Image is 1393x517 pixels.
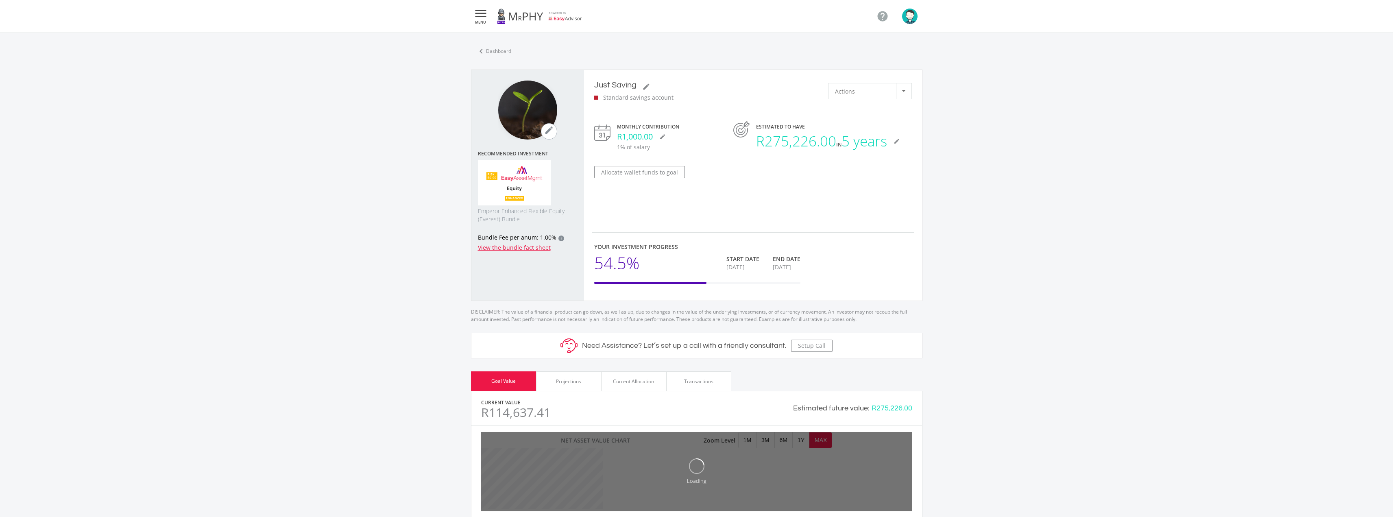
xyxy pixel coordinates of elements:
[582,341,787,350] h5: Need Assistance? Let’s set up a call with a friendly consultant.
[791,340,833,352] button: Setup Call
[659,133,666,140] i: mode_edit
[726,255,759,263] div: Start Date
[473,20,488,24] span: MENU
[478,244,551,251] a: View the bundle fact sheet
[471,301,922,323] p: DISCLAIMER: The value of a financial product can go down, as well as up, due to changes in the va...
[756,123,912,131] div: ESTIMATED TO HAVE
[642,83,650,91] i: mode_edit
[890,135,903,147] button: mode_edit
[478,233,578,243] div: Bundle Fee per anum: 1.00%
[594,93,674,102] div: Standard savings account
[594,124,610,141] img: calendar-icon.svg
[476,46,486,56] i: chevron_left
[617,131,717,143] div: R1,000.00
[558,236,564,241] div: i
[594,242,800,251] div: Your Investment Progress
[471,8,490,24] button:  MENU
[687,477,706,485] div: Loading
[473,9,488,18] i: 
[491,377,516,385] div: Goal Value
[793,403,870,414] div: Estimated future value:
[640,81,653,93] button: mode_edit
[481,399,521,406] label: Current Value
[613,378,654,385] div: Current Allocation
[836,141,841,148] span: in
[835,83,855,99] span: Actions
[617,143,717,151] p: 1% of salary
[902,9,918,24] img: avatar.png
[471,43,517,60] a: chevron_leftDashboard
[478,151,578,157] span: Recommended Investment
[594,80,637,90] p: Just Saving
[773,255,800,263] div: End Date
[594,166,685,178] button: Allocate wallet funds to goal
[872,403,912,414] div: R275,226.00
[481,406,551,419] div: R114,637.41
[726,263,759,271] div: [DATE]
[478,160,551,206] img: EMPBundle_EEquity.png
[556,378,581,385] div: Projections
[594,251,639,275] div: 54.5%
[544,125,554,135] i: mode_edit
[478,207,578,223] span: Emperor Enhanced Flexible Equity (Everest) Bundle
[689,458,704,474] img: oval.svg
[873,7,892,26] a: 
[684,378,713,385] div: Transactions
[894,138,900,144] i: mode_edit
[656,131,669,143] button: mode_edit
[876,10,889,22] i: 
[773,263,800,271] div: [DATE]
[541,123,557,140] button: mode_edit
[733,121,750,137] img: target-icon.svg
[617,123,717,131] div: Monthly Contribution
[756,131,887,152] div: R275,226.00 5 years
